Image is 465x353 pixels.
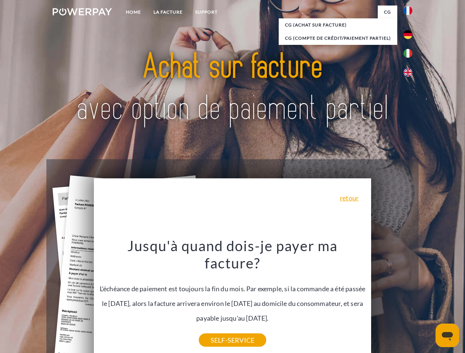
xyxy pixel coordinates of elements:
[378,6,397,19] a: CG
[340,195,359,201] a: retour
[70,35,395,141] img: title-powerpay_fr.svg
[404,49,412,58] img: it
[98,237,367,340] div: L'échéance de paiement est toujours la fin du mois. Par exemple, si la commande a été passée le [...
[279,18,397,32] a: CG (achat sur facture)
[404,68,412,77] img: en
[189,6,224,19] a: Support
[53,8,112,15] img: logo-powerpay-white.svg
[436,324,459,347] iframe: Bouton de lancement de la fenêtre de messagerie
[404,6,412,15] img: fr
[98,237,367,272] h3: Jusqu'à quand dois-je payer ma facture?
[404,30,412,39] img: de
[279,32,397,45] a: CG (Compte de crédit/paiement partiel)
[120,6,147,19] a: Home
[199,334,266,347] a: SELF-SERVICE
[147,6,189,19] a: LA FACTURE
